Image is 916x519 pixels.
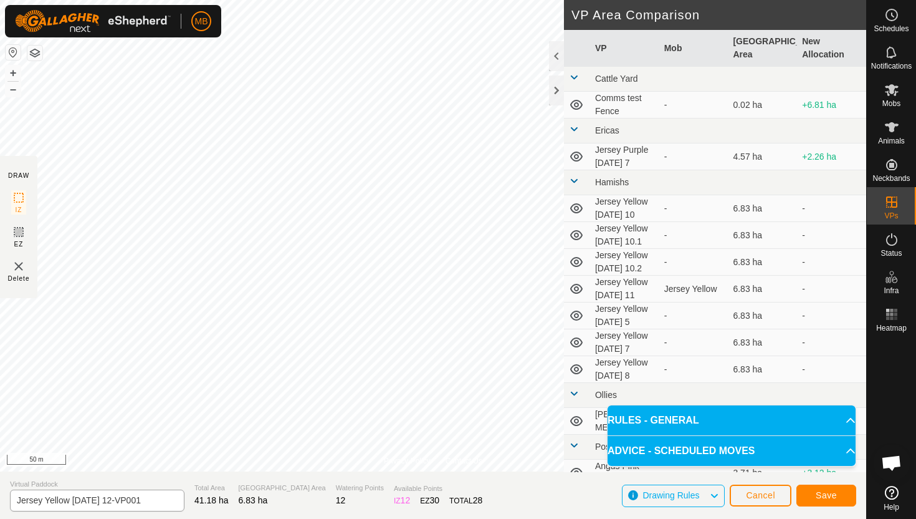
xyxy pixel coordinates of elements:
span: RULES - GENERAL [608,413,699,428]
th: New Allocation [797,30,866,67]
span: VPs [884,212,898,220]
div: - [664,309,723,323]
span: 12 [401,495,411,505]
img: VP [11,259,26,274]
button: Save [796,485,856,507]
td: 6.83 ha [728,276,797,303]
div: - [664,229,723,242]
td: - [797,329,866,356]
span: Save [816,490,837,500]
button: + [6,65,21,80]
span: Neckbands [872,175,910,182]
button: – [6,82,21,97]
span: Cancel [746,490,775,500]
td: Jersey Yellow [DATE] 7 [590,329,659,356]
div: IZ [394,494,410,507]
td: 6.83 ha [728,249,797,276]
td: - [797,222,866,249]
td: Jersey Yellow [DATE] 10 [590,195,659,222]
div: EZ [420,494,439,507]
td: - [797,276,866,303]
td: 4.57 ha [728,143,797,170]
span: Status [880,250,902,257]
td: - [797,195,866,222]
span: 41.18 ha [194,495,229,505]
span: Delete [8,274,30,283]
th: [GEOGRAPHIC_DATA] Area [728,30,797,67]
td: Jersey Purple [DATE] 7 [590,143,659,170]
div: TOTAL [449,494,482,507]
td: Comms test Fence [590,92,659,119]
span: Cattle Yard [595,74,638,84]
a: Contact Us [446,455,482,467]
span: Drawing Rules [642,490,699,500]
div: Open chat [873,444,910,482]
td: 6.83 ha [728,303,797,329]
div: - [664,202,723,215]
span: Virtual Paddock [10,479,184,490]
button: Cancel [730,485,791,507]
td: +2.26 ha [797,143,866,170]
td: - [797,249,866,276]
span: 30 [430,495,440,505]
div: - [664,99,723,112]
button: Reset Map [6,45,21,60]
span: Heatmap [876,324,907,332]
span: [GEOGRAPHIC_DATA] Area [239,483,326,493]
div: - [664,363,723,376]
span: Animals [878,137,905,145]
div: DRAW [8,171,29,180]
td: Angus Pink [DATE] 9 [590,460,659,487]
td: 6.83 ha [728,356,797,383]
th: Mob [659,30,728,67]
span: Ericas [595,125,619,135]
div: - [664,336,723,349]
img: Gallagher Logo [15,10,171,32]
span: Schedules [874,25,909,32]
span: Hamishs [595,177,629,187]
td: 6.83 ha [728,329,797,356]
td: - [797,303,866,329]
span: Available Points [394,483,482,494]
span: 12 [336,495,346,505]
span: ADVICE - SCHEDULED MOVES [608,444,755,458]
div: - [664,150,723,163]
td: 6.83 ha [728,222,797,249]
span: MB [195,15,208,28]
td: Jersey Yellow [DATE] 8 [590,356,659,383]
a: Privacy Policy [384,455,431,467]
span: Notifications [871,62,912,70]
td: Jersey Yellow [DATE] 11 [590,276,659,303]
span: IZ [16,205,22,215]
span: Post Pile [595,442,629,452]
span: Infra [884,287,899,294]
td: 6.83 ha [728,195,797,222]
a: Help [867,481,916,516]
td: Jersey Yellow [DATE] 5 [590,303,659,329]
td: [PERSON_NAME] [DATE] 1 [590,408,659,435]
p-accordion-header: ADVICE - SCHEDULED MOVES [608,436,856,466]
div: Jersey Yellow [664,283,723,296]
span: Mobs [882,100,900,107]
span: Watering Points [336,483,384,493]
span: Help [884,503,899,511]
td: Jersey Yellow [DATE] 10.1 [590,222,659,249]
span: Ollies [595,390,617,400]
td: Jersey Yellow [DATE] 10.2 [590,249,659,276]
td: - [797,356,866,383]
th: VP [590,30,659,67]
span: 28 [473,495,483,505]
h2: VP Area Comparison [571,7,866,22]
td: +6.81 ha [797,92,866,119]
td: 0.02 ha [728,92,797,119]
p-accordion-header: RULES - GENERAL [608,405,856,435]
span: EZ [14,240,24,249]
div: - [664,256,723,269]
span: Total Area [194,483,229,493]
span: 6.83 ha [239,495,268,505]
button: Map Layers [27,46,42,61]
